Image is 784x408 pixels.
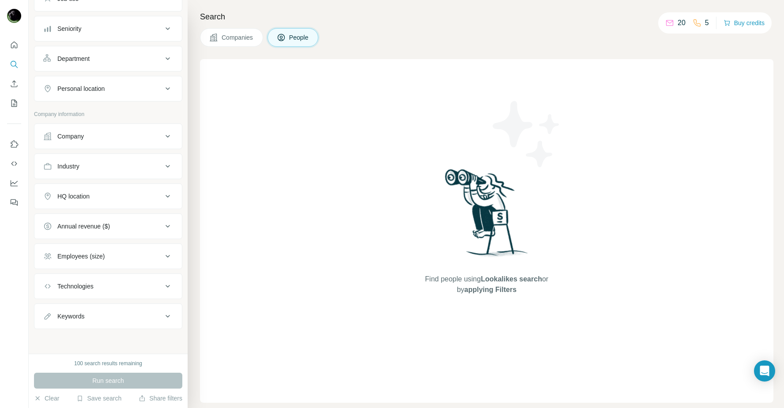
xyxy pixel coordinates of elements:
button: Use Surfe API [7,156,21,172]
span: People [289,33,309,42]
button: Use Surfe on LinkedIn [7,136,21,152]
div: Employees (size) [57,252,105,261]
span: applying Filters [464,286,516,293]
button: Buy credits [724,17,765,29]
div: Seniority [57,24,81,33]
button: Technologies [34,276,182,297]
button: Feedback [7,195,21,210]
div: Industry [57,162,79,171]
p: 20 [678,18,686,28]
button: Clear [34,394,59,403]
button: Dashboard [7,175,21,191]
div: Personal location [57,84,105,93]
p: 5 [705,18,709,28]
div: HQ location [57,192,90,201]
p: Company information [34,110,182,118]
button: My lists [7,95,21,111]
button: Enrich CSV [7,76,21,92]
div: Open Intercom Messenger [754,360,775,382]
div: Keywords [57,312,84,321]
h4: Search [200,11,773,23]
button: Company [34,126,182,147]
button: Department [34,48,182,69]
img: Surfe Illustration - Woman searching with binoculars [441,167,533,265]
button: Save search [76,394,121,403]
button: Quick start [7,37,21,53]
div: Company [57,132,84,141]
div: Technologies [57,282,94,291]
span: Companies [222,33,254,42]
button: Annual revenue ($) [34,216,182,237]
button: Seniority [34,18,182,39]
button: Industry [34,156,182,177]
button: Search [7,56,21,72]
div: Department [57,54,90,63]
div: 100 search results remaining [74,359,142,367]
span: Find people using or by [416,274,557,295]
img: Avatar [7,9,21,23]
span: Lookalikes search [481,275,542,283]
button: Employees (size) [34,246,182,267]
button: Share filters [139,394,182,403]
div: Annual revenue ($) [57,222,110,231]
img: Surfe Illustration - Stars [487,94,566,174]
button: HQ location [34,186,182,207]
button: Personal location [34,78,182,99]
button: Keywords [34,306,182,327]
